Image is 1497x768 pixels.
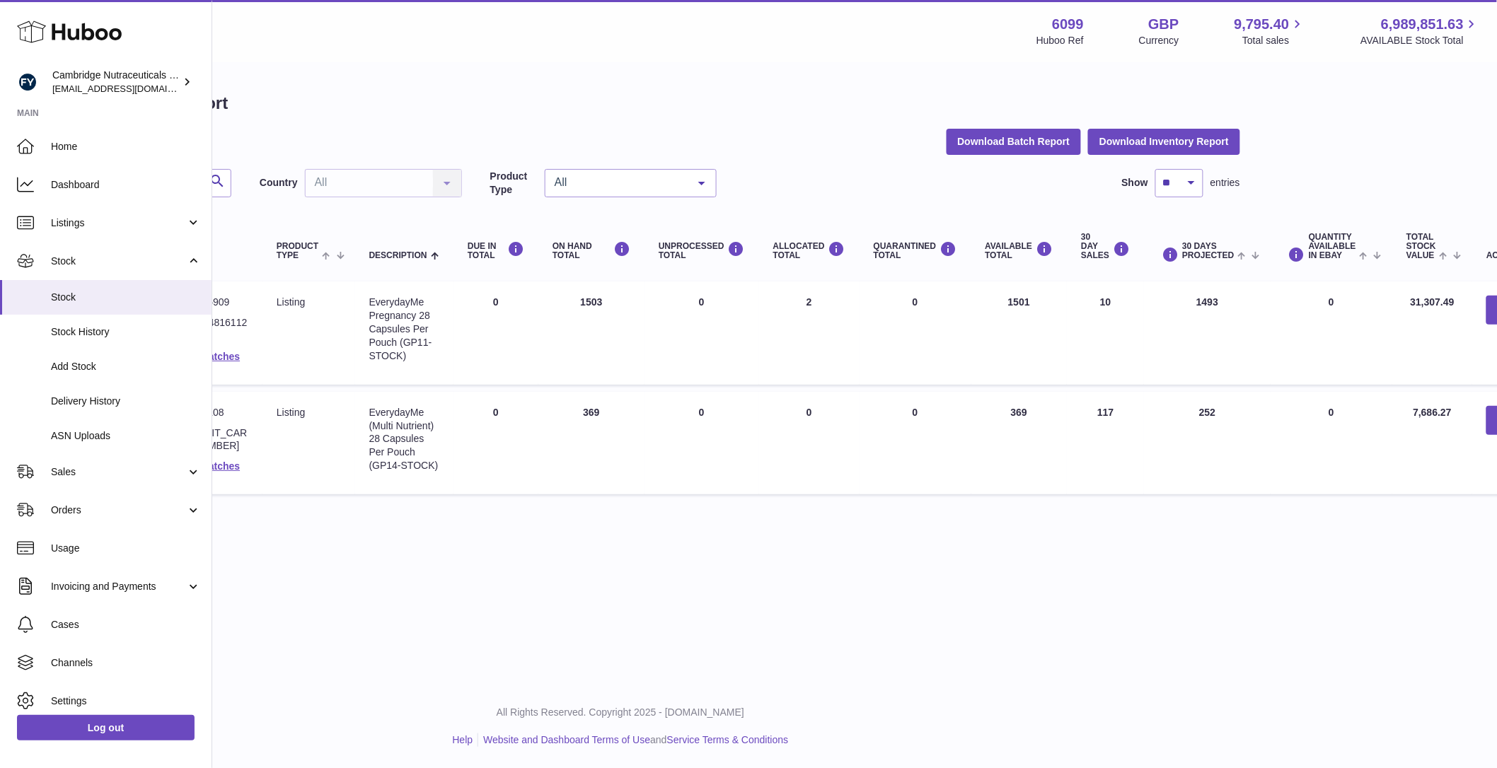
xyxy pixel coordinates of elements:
[51,178,201,192] span: Dashboard
[1067,281,1144,385] td: 10
[538,281,645,385] td: 1503
[453,281,538,385] td: 0
[52,83,208,94] span: [EMAIL_ADDRESS][DOMAIN_NAME]
[1360,34,1480,47] span: AVAILABLE Stock Total
[667,734,789,745] a: Service Terms & Conditions
[913,407,918,418] span: 0
[369,406,439,472] div: EverydayMe (Multi Nutrient) 28 Capsules Per Pouch (GP14-STOCK)
[759,392,860,495] td: 0
[1036,34,1084,47] div: Huboo Ref
[1271,281,1392,385] td: 0
[773,241,845,260] div: ALLOCATED Total
[1414,407,1452,418] span: 7,686.27
[971,392,1068,495] td: 369
[369,296,439,362] div: EverydayMe Pregnancy 28 Capsules Per Pouch (GP11-STOCK)
[51,325,201,339] span: Stock History
[1210,176,1240,190] span: entries
[1235,15,1290,34] span: 9,795.40
[1139,34,1179,47] div: Currency
[51,140,201,153] span: Home
[1148,15,1179,34] strong: GBP
[1122,176,1148,190] label: Show
[947,129,1082,154] button: Download Batch Report
[551,175,688,190] span: All
[51,429,201,443] span: ASN Uploads
[51,656,201,670] span: Channels
[1067,392,1144,495] td: 117
[51,291,201,304] span: Stock
[260,176,298,190] label: Country
[538,392,645,495] td: 369
[52,69,180,95] div: Cambridge Nutraceuticals Ltd
[1360,15,1480,47] a: 6,989,851.63 AVAILABLE Stock Total
[51,580,186,593] span: Invoicing and Payments
[1309,233,1356,261] span: Quantity Available in eBay
[277,296,305,308] span: listing
[1144,392,1271,495] td: 252
[51,618,201,632] span: Cases
[1144,281,1271,385] td: 1493
[17,71,38,93] img: huboo@camnutra.com
[483,734,650,745] a: Website and Dashboard Terms of Use
[51,360,201,373] span: Add Stock
[1406,233,1436,261] span: Total stock value
[453,734,473,745] a: Help
[1052,15,1084,34] strong: 6099
[51,694,201,708] span: Settings
[645,392,759,495] td: 0
[759,281,860,385] td: 2
[277,407,305,418] span: listing
[645,281,759,385] td: 0
[277,242,318,260] span: Product Type
[971,281,1068,385] td: 1501
[181,406,248,419] dd: P-989108
[1,92,1240,115] h1: My Huboo - Inventory report
[51,542,201,555] span: Usage
[1235,15,1306,47] a: 9,795.40 Total sales
[1182,242,1234,260] span: 30 DAYS PROJECTED
[553,241,630,260] div: ON HAND Total
[51,216,186,230] span: Listings
[1411,296,1455,308] span: 31,307.49
[1242,34,1305,47] span: Total sales
[181,426,248,453] dd: [CREDIT_CARD_NUMBER]
[1081,233,1130,261] div: 30 DAY SALES
[1381,15,1464,34] span: 6,989,851.63
[986,241,1053,260] div: AVAILABLE Total
[659,241,745,260] div: UNPROCESSED Total
[1088,129,1240,154] button: Download Inventory Report
[468,241,524,260] div: DUE IN TOTAL
[51,395,201,408] span: Delivery History
[181,316,248,343] dd: 5060448161126
[913,296,918,308] span: 0
[369,251,427,260] span: Description
[478,733,788,747] li: and
[181,296,248,309] dd: P-1026909
[1271,392,1392,495] td: 0
[490,170,538,197] label: Product Type
[51,465,186,479] span: Sales
[874,241,957,260] div: QUARANTINED Total
[51,255,186,268] span: Stock
[17,715,195,740] a: Log out
[453,392,538,495] td: 0
[51,504,186,517] span: Orders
